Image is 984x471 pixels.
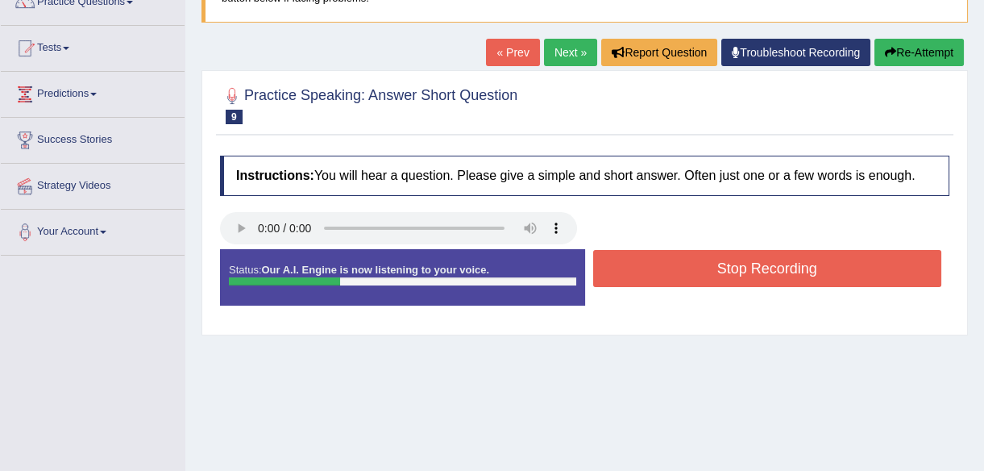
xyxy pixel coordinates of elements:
[236,169,314,182] b: Instructions:
[1,210,185,250] a: Your Account
[593,250,942,287] button: Stop Recording
[874,39,964,66] button: Re-Attempt
[544,39,597,66] a: Next »
[220,249,585,306] div: Status:
[1,118,185,158] a: Success Stories
[601,39,717,66] button: Report Question
[1,72,185,112] a: Predictions
[261,264,489,276] strong: Our A.I. Engine is now listening to your voice.
[486,39,539,66] a: « Prev
[226,110,243,124] span: 9
[1,164,185,204] a: Strategy Videos
[721,39,870,66] a: Troubleshoot Recording
[220,84,517,124] h2: Practice Speaking: Answer Short Question
[1,26,185,66] a: Tests
[220,156,949,196] h4: You will hear a question. Please give a simple and short answer. Often just one or a few words is...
